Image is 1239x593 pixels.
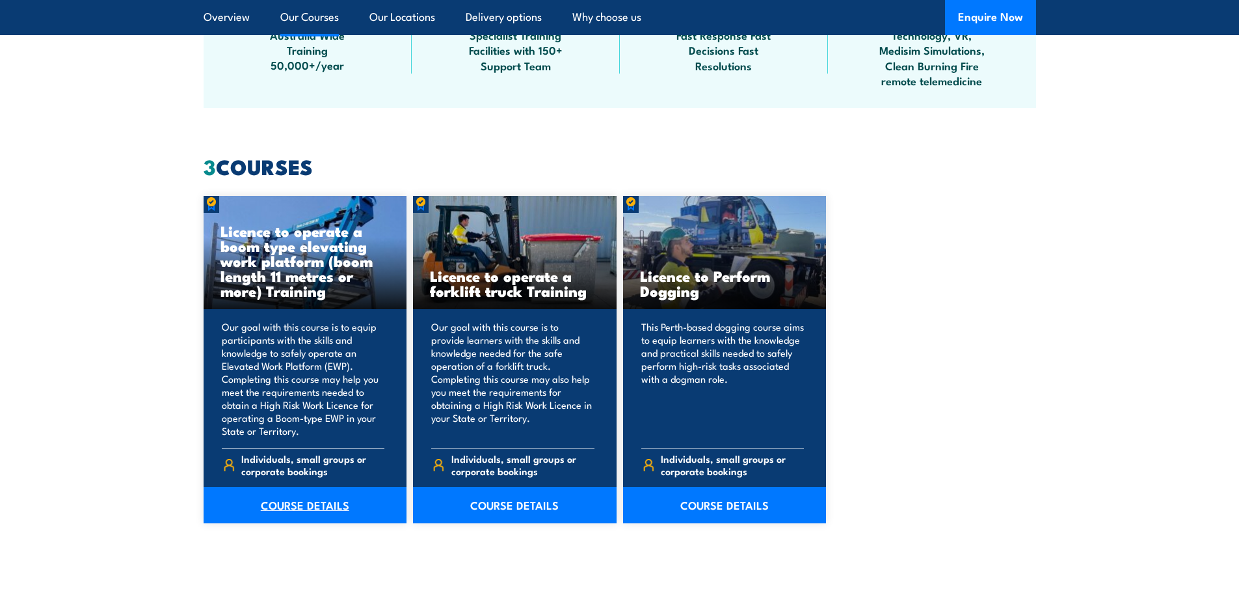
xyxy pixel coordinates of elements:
a: COURSE DETAILS [413,487,617,523]
span: Individuals, small groups or corporate bookings [241,452,384,477]
h3: Licence to operate a forklift truck Training [430,268,600,298]
p: This Perth-based dogging course aims to equip learners with the knowledge and practical skills ne... [641,320,805,437]
span: Individuals, small groups or corporate bookings [661,452,804,477]
span: Australia Wide Training 50,000+/year [249,27,366,73]
h3: Licence to Perform Dogging [640,268,810,298]
strong: 3 [204,150,216,182]
h3: Licence to operate a boom type elevating work platform (boom length 11 metres or more) Training [220,223,390,298]
h2: COURSES [204,157,1036,175]
span: Individuals, small groups or corporate bookings [451,452,594,477]
span: Specialist Training Facilities with 150+ Support Team [457,27,574,73]
a: COURSE DETAILS [204,487,407,523]
span: Fast Response Fast Decisions Fast Resolutions [665,27,782,73]
p: Our goal with this course is to equip participants with the skills and knowledge to safely operat... [222,320,385,437]
a: COURSE DETAILS [623,487,827,523]
span: Technology, VR, Medisim Simulations, Clean Burning Fire remote telemedicine [873,27,991,89]
p: Our goal with this course is to provide learners with the skills and knowledge needed for the saf... [431,320,594,437]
